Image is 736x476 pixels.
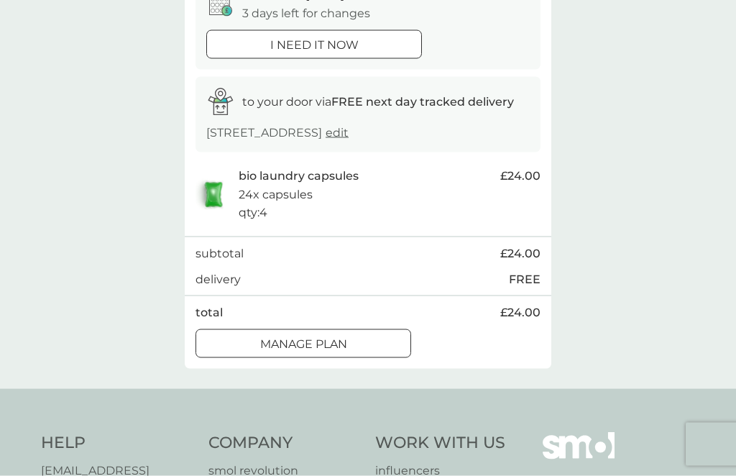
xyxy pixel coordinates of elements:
[239,186,313,204] p: 24x capsules
[195,244,244,263] p: subtotal
[239,203,267,222] p: qty : 4
[500,167,540,186] span: £24.00
[206,124,349,142] p: [STREET_ADDRESS]
[242,4,370,23] p: 3 days left for changes
[270,36,359,55] p: i need it now
[500,244,540,263] span: £24.00
[331,95,514,109] strong: FREE next day tracked delivery
[509,270,540,289] p: FREE
[195,303,223,322] p: total
[260,335,347,354] p: Manage plan
[239,167,359,186] p: bio laundry capsules
[208,432,362,454] h4: Company
[195,270,241,289] p: delivery
[41,432,194,454] h4: Help
[375,432,505,454] h4: Work With Us
[195,329,411,358] button: Manage plan
[206,30,422,59] button: i need it now
[500,303,540,322] span: £24.00
[242,95,514,109] span: to your door via
[326,126,349,139] a: edit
